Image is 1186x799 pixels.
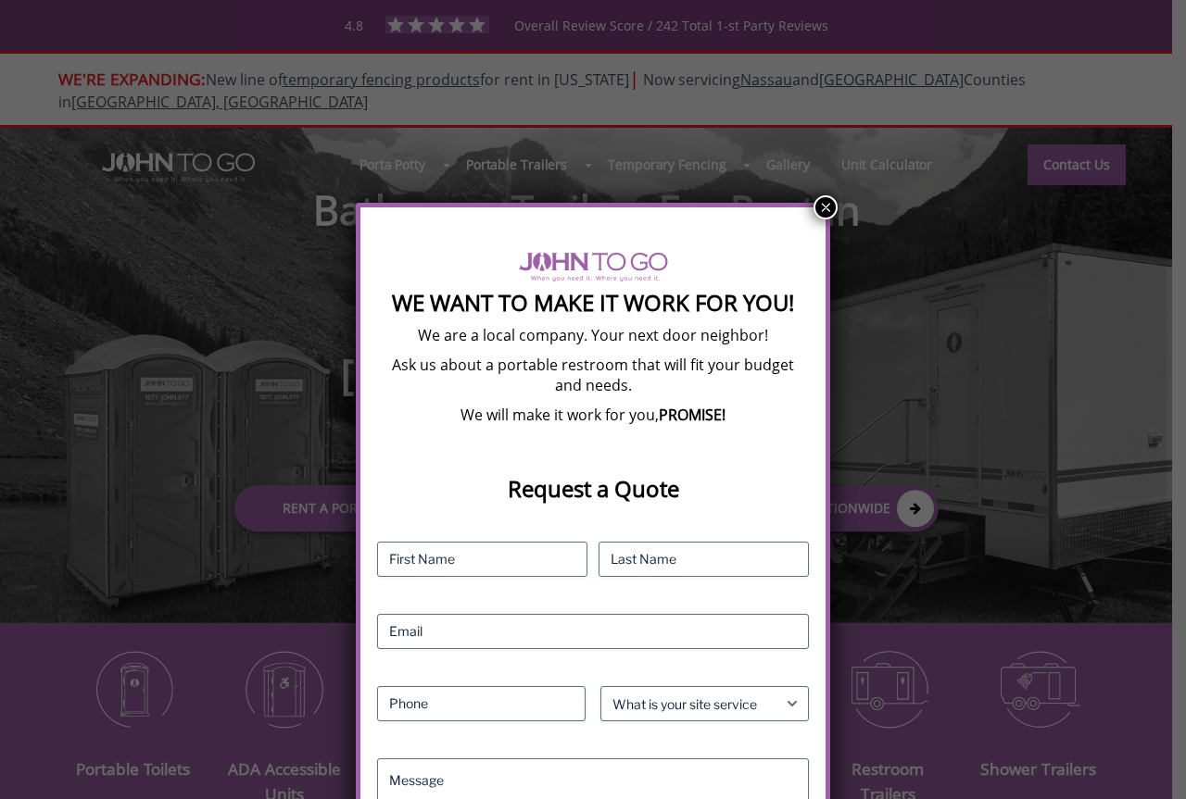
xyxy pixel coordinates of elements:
p: We are a local company. Your next door neighbor! [377,325,809,345]
input: Last Name [599,542,809,577]
p: We will make it work for you, [377,405,809,425]
button: Close [814,195,838,219]
img: logo of viptogo [519,252,668,281]
strong: Request a Quote [508,473,679,504]
input: Phone [377,686,586,721]
b: PROMISE! [659,405,725,425]
input: First Name [377,542,587,577]
p: Ask us about a portable restroom that will fit your budget and needs. [377,355,809,395]
input: Email [377,614,809,649]
strong: We Want To Make It Work For You! [392,287,794,318]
